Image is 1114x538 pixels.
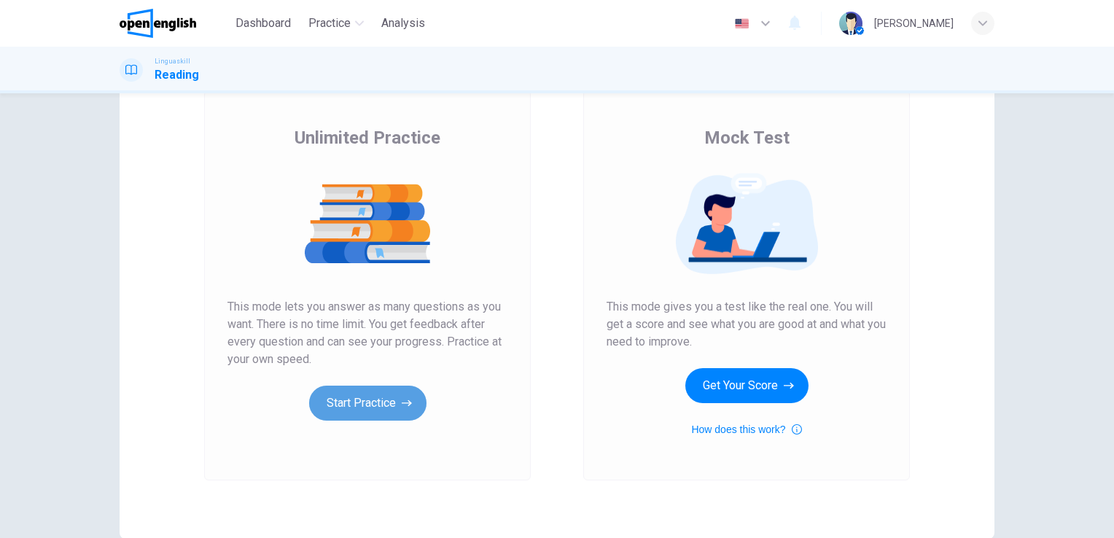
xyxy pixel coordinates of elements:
[839,12,862,35] img: Profile picture
[120,9,196,38] img: OpenEnglish logo
[120,9,230,38] a: OpenEnglish logo
[230,10,297,36] button: Dashboard
[375,10,431,36] button: Analysis
[733,18,751,29] img: en
[309,386,426,421] button: Start Practice
[704,126,790,149] span: Mock Test
[295,126,440,149] span: Unlimited Practice
[235,15,291,32] span: Dashboard
[691,421,801,438] button: How does this work?
[155,66,199,84] h1: Reading
[227,298,507,368] span: This mode lets you answer as many questions as you want. There is no time limit. You get feedback...
[607,298,887,351] span: This mode gives you a test like the real one. You will get a score and see what you are good at a...
[381,15,425,32] span: Analysis
[874,15,954,32] div: [PERSON_NAME]
[303,10,370,36] button: Practice
[685,368,809,403] button: Get Your Score
[308,15,351,32] span: Practice
[155,56,190,66] span: Linguaskill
